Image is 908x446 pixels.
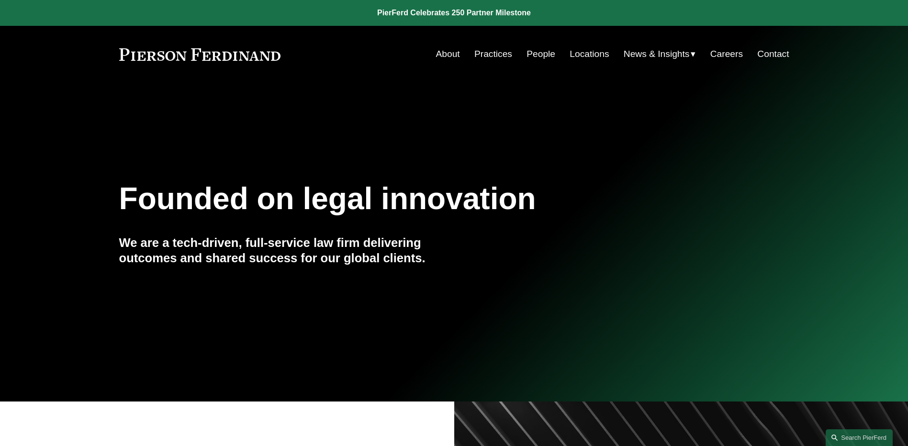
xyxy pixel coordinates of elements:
a: Careers [710,45,743,63]
span: News & Insights [624,46,690,63]
a: Search this site [826,429,893,446]
a: About [436,45,460,63]
a: Practices [474,45,512,63]
h4: We are a tech-driven, full-service law firm delivering outcomes and shared success for our global... [119,235,454,266]
a: People [527,45,555,63]
a: Contact [757,45,789,63]
h1: Founded on legal innovation [119,181,678,216]
a: folder dropdown [624,45,696,63]
a: Locations [570,45,609,63]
